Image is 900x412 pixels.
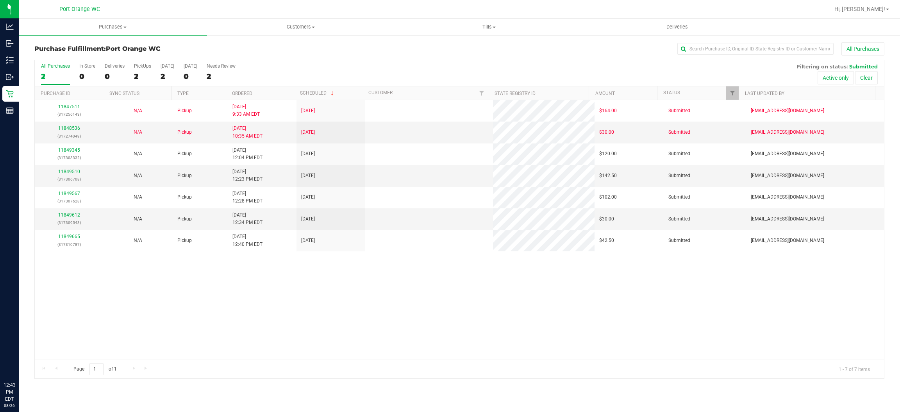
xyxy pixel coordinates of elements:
[134,107,142,115] button: N/A
[668,150,690,158] span: Submitted
[134,173,142,178] span: Not Applicable
[58,212,80,218] a: 11849612
[475,86,488,100] a: Filter
[58,104,80,109] a: 11847511
[207,72,236,81] div: 2
[232,233,262,248] span: [DATE] 12:40 PM EDT
[668,193,690,201] span: Submitted
[232,91,252,96] a: Ordered
[301,107,315,115] span: [DATE]
[134,194,142,200] span: Not Applicable
[599,129,614,136] span: $30.00
[105,72,125,81] div: 0
[134,172,142,179] button: N/A
[841,42,884,56] button: All Purchases
[134,72,151,81] div: 2
[232,168,262,183] span: [DATE] 12:23 PM EDT
[39,154,99,161] p: (317303332)
[106,45,161,52] span: Port Orange WC
[58,234,80,239] a: 11849665
[109,91,139,96] a: Sync Status
[134,129,142,135] span: Not Applicable
[6,107,14,115] inline-svg: Reports
[177,150,192,158] span: Pickup
[6,90,14,98] inline-svg: Retail
[6,73,14,81] inline-svg: Outbound
[599,193,617,201] span: $102.00
[668,172,690,179] span: Submitted
[177,193,192,201] span: Pickup
[599,237,614,244] span: $42.50
[6,56,14,64] inline-svg: Inventory
[161,72,174,81] div: 2
[751,237,824,244] span: [EMAIL_ADDRESS][DOMAIN_NAME]
[207,63,236,69] div: Needs Review
[134,215,142,223] button: N/A
[41,63,70,69] div: All Purchases
[300,90,336,96] a: Scheduled
[207,23,395,30] span: Customers
[368,90,393,95] a: Customer
[8,349,31,373] iframe: Resource center
[751,172,824,179] span: [EMAIL_ADDRESS][DOMAIN_NAME]
[184,72,197,81] div: 0
[751,193,824,201] span: [EMAIL_ADDRESS][DOMAIN_NAME]
[177,237,192,244] span: Pickup
[495,91,536,96] a: State Registry ID
[79,72,95,81] div: 0
[668,215,690,223] span: Submitted
[656,23,698,30] span: Deliveries
[59,6,100,13] span: Port Orange WC
[677,43,834,55] input: Search Purchase ID, Original ID, State Registry ID or Customer Name...
[134,193,142,201] button: N/A
[177,215,192,223] span: Pickup
[745,91,784,96] a: Last Updated By
[134,216,142,222] span: Not Applicable
[595,91,615,96] a: Amount
[751,129,824,136] span: [EMAIL_ADDRESS][DOMAIN_NAME]
[105,63,125,69] div: Deliveries
[177,129,192,136] span: Pickup
[232,211,262,226] span: [DATE] 12:34 PM EDT
[58,169,80,174] a: 11849510
[39,111,99,118] p: (317256143)
[177,91,189,96] a: Type
[41,72,70,81] div: 2
[39,219,99,226] p: (317309543)
[6,23,14,30] inline-svg: Analytics
[34,45,318,52] h3: Purchase Fulfillment:
[751,150,824,158] span: [EMAIL_ADDRESS][DOMAIN_NAME]
[301,193,315,201] span: [DATE]
[301,150,315,158] span: [DATE]
[751,215,824,223] span: [EMAIL_ADDRESS][DOMAIN_NAME]
[599,172,617,179] span: $142.50
[161,63,174,69] div: [DATE]
[301,215,315,223] span: [DATE]
[726,86,739,100] a: Filter
[79,63,95,69] div: In Store
[19,23,207,30] span: Purchases
[207,19,395,35] a: Customers
[67,363,123,375] span: Page of 1
[849,63,878,70] span: Submitted
[58,125,80,131] a: 11848536
[184,63,197,69] div: [DATE]
[39,133,99,140] p: (317274049)
[395,19,583,35] a: Tills
[134,63,151,69] div: PickUps
[232,190,262,205] span: [DATE] 12:28 PM EDT
[134,151,142,156] span: Not Applicable
[134,237,142,244] button: N/A
[232,125,262,140] span: [DATE] 10:35 AM EDT
[832,363,876,375] span: 1 - 7 of 7 items
[818,71,854,84] button: Active only
[668,107,690,115] span: Submitted
[177,172,192,179] span: Pickup
[39,176,99,183] p: (317306708)
[58,147,80,153] a: 11849345
[395,23,583,30] span: Tills
[232,103,260,118] span: [DATE] 9:33 AM EDT
[89,363,104,375] input: 1
[134,150,142,158] button: N/A
[39,241,99,248] p: (317310787)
